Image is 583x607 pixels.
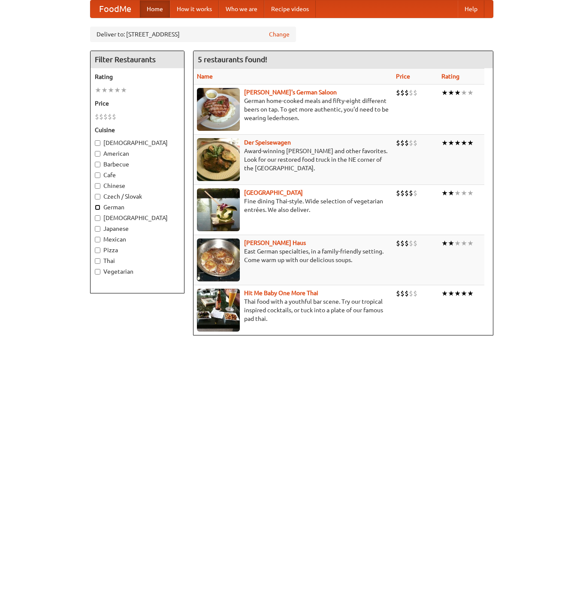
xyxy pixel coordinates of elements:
li: $ [405,239,409,248]
label: Pizza [95,246,180,254]
li: ★ [454,239,461,248]
li: ★ [448,289,454,298]
li: $ [396,138,400,148]
li: ★ [441,138,448,148]
input: Thai [95,258,100,264]
li: $ [413,88,417,97]
a: FoodMe [91,0,140,18]
label: Barbecue [95,160,180,169]
li: ★ [121,85,127,95]
p: German home-cooked meals and fifty-eight different beers on tap. To get more authentic, you'd nee... [197,97,389,122]
label: American [95,149,180,158]
li: $ [409,239,413,248]
p: Thai food with a youthful bar scene. Try our tropical inspired cocktails, or tuck into a plate of... [197,297,389,323]
li: ★ [461,188,467,198]
p: Award-winning [PERSON_NAME] and other favorites. Look for our restored food truck in the NE corne... [197,147,389,172]
li: $ [99,112,103,121]
li: $ [405,88,409,97]
input: [DEMOGRAPHIC_DATA] [95,140,100,146]
li: $ [400,88,405,97]
a: Hit Me Baby One More Thai [244,290,318,296]
li: ★ [101,85,108,95]
li: $ [95,112,99,121]
li: ★ [467,289,474,298]
label: Vegetarian [95,267,180,276]
li: $ [400,239,405,248]
img: speisewagen.jpg [197,138,240,181]
label: Czech / Slovak [95,192,180,201]
li: $ [400,289,405,298]
img: babythai.jpg [197,289,240,332]
img: esthers.jpg [197,88,240,131]
label: Thai [95,257,180,265]
li: ★ [454,289,461,298]
ng-pluralize: 5 restaurants found! [198,55,267,63]
a: Home [140,0,170,18]
li: $ [396,88,400,97]
label: [DEMOGRAPHIC_DATA] [95,139,180,147]
li: $ [413,239,417,248]
li: $ [400,188,405,198]
li: ★ [467,138,474,148]
a: Recipe videos [264,0,316,18]
b: [PERSON_NAME]'s German Saloon [244,89,337,96]
li: $ [409,188,413,198]
input: Chinese [95,183,100,189]
input: German [95,205,100,210]
input: Czech / Slovak [95,194,100,199]
label: Cafe [95,171,180,179]
a: How it works [170,0,219,18]
a: [PERSON_NAME] Haus [244,239,306,246]
a: Who we are [219,0,264,18]
img: satay.jpg [197,188,240,231]
li: ★ [461,138,467,148]
input: Cafe [95,172,100,178]
li: ★ [441,289,448,298]
li: $ [409,88,413,97]
li: ★ [467,188,474,198]
li: ★ [448,239,454,248]
label: Japanese [95,224,180,233]
li: ★ [448,138,454,148]
li: ★ [441,239,448,248]
a: Rating [441,73,459,80]
input: American [95,151,100,157]
li: ★ [454,138,461,148]
li: ★ [461,289,467,298]
li: ★ [467,88,474,97]
p: Fine dining Thai-style. Wide selection of vegetarian entrées. We also deliver. [197,197,389,214]
li: $ [409,138,413,148]
li: ★ [441,88,448,97]
li: ★ [448,188,454,198]
li: $ [112,112,116,121]
li: $ [396,188,400,198]
li: $ [413,289,417,298]
li: $ [405,188,409,198]
li: ★ [467,239,474,248]
h5: Rating [95,72,180,81]
input: Japanese [95,226,100,232]
li: $ [405,138,409,148]
li: ★ [448,88,454,97]
li: ★ [454,188,461,198]
b: Der Speisewagen [244,139,291,146]
h5: Cuisine [95,126,180,134]
input: Barbecue [95,162,100,167]
img: kohlhaus.jpg [197,239,240,281]
li: ★ [454,88,461,97]
li: ★ [441,188,448,198]
a: Change [269,30,290,39]
h4: Filter Restaurants [91,51,184,68]
p: East German specialties, in a family-friendly setting. Come warm up with our delicious soups. [197,247,389,264]
h5: Price [95,99,180,108]
li: ★ [114,85,121,95]
li: $ [413,138,417,148]
li: $ [413,188,417,198]
input: Mexican [95,237,100,242]
a: Price [396,73,410,80]
a: Name [197,73,213,80]
a: Help [458,0,484,18]
li: $ [409,289,413,298]
li: ★ [108,85,114,95]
